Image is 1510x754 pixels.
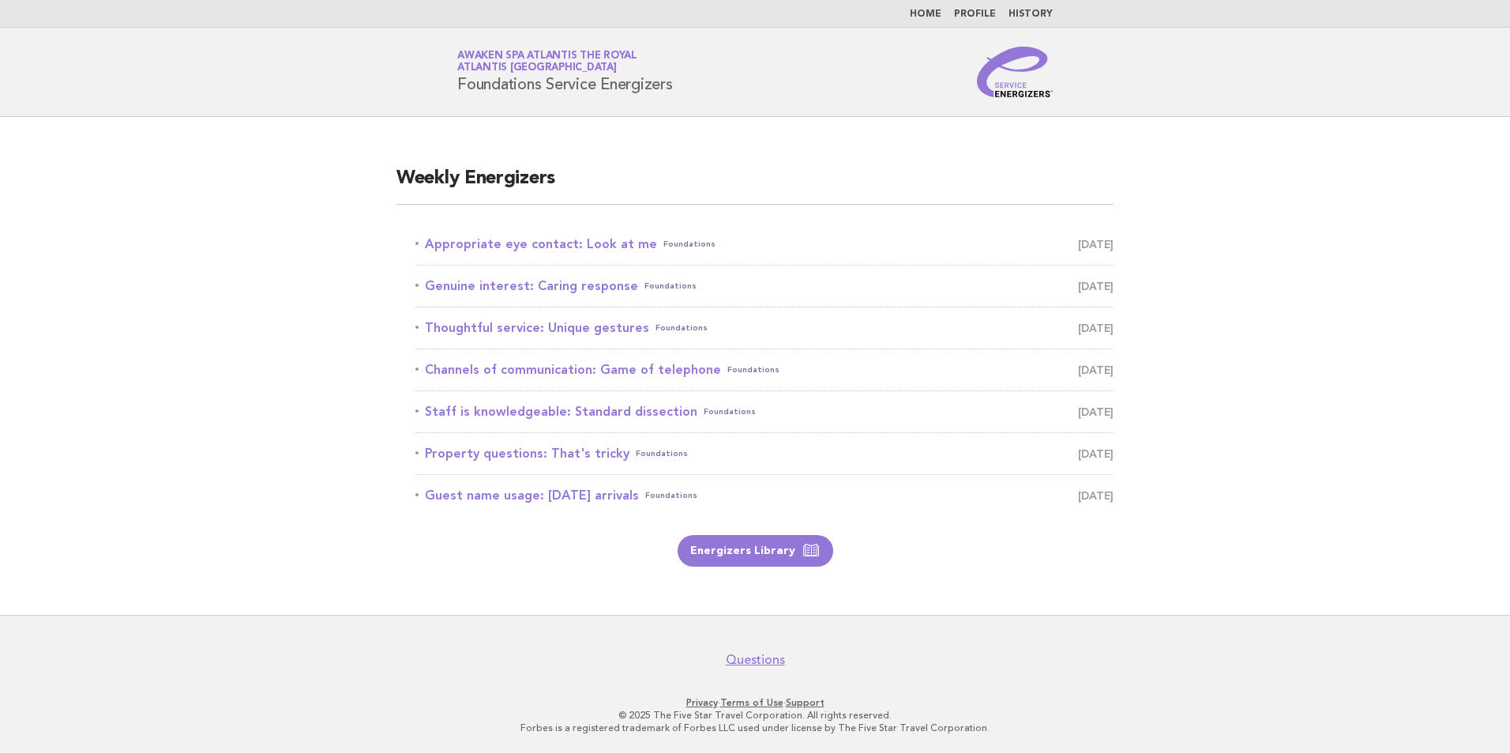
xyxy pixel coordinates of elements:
[415,359,1114,381] a: Channels of communication: Game of telephoneFoundations [DATE]
[415,233,1114,255] a: Appropriate eye contact: Look at meFoundations [DATE]
[663,233,716,255] span: Foundations
[720,697,783,708] a: Terms of Use
[686,697,718,708] a: Privacy
[457,63,617,74] span: Atlantis [GEOGRAPHIC_DATA]
[645,484,697,507] span: Foundations
[272,722,1238,734] p: Forbes is a registered trademark of Forbes LLC used under license by The Five Star Travel Corpora...
[704,401,756,423] span: Foundations
[727,359,779,381] span: Foundations
[415,401,1114,423] a: Staff is knowledgeable: Standard dissectionFoundations [DATE]
[1078,484,1114,507] span: [DATE]
[415,275,1114,297] a: Genuine interest: Caring responseFoundations [DATE]
[457,51,673,92] h1: Foundations Service Energizers
[644,275,697,297] span: Foundations
[415,317,1114,339] a: Thoughtful service: Unique gesturesFoundations [DATE]
[910,9,941,19] a: Home
[977,47,1053,97] img: Service Energizers
[272,696,1238,709] p: · ·
[678,535,833,567] a: Energizers Library
[636,443,688,465] span: Foundations
[1078,233,1114,255] span: [DATE]
[786,697,824,708] a: Support
[1078,443,1114,465] span: [DATE]
[1078,275,1114,297] span: [DATE]
[272,709,1238,722] p: © 2025 The Five Star Travel Corporation. All rights reserved.
[655,317,708,339] span: Foundations
[1078,359,1114,381] span: [DATE]
[726,652,785,668] a: Questions
[1078,401,1114,423] span: [DATE]
[415,484,1114,507] a: Guest name usage: [DATE] arrivalsFoundations [DATE]
[1078,317,1114,339] span: [DATE]
[1009,9,1053,19] a: History
[954,9,996,19] a: Profile
[457,51,637,73] a: Awaken SPA Atlantis the RoyalAtlantis [GEOGRAPHIC_DATA]
[415,443,1114,465] a: Property questions: That's trickyFoundations [DATE]
[396,166,1114,205] h2: Weekly Energizers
